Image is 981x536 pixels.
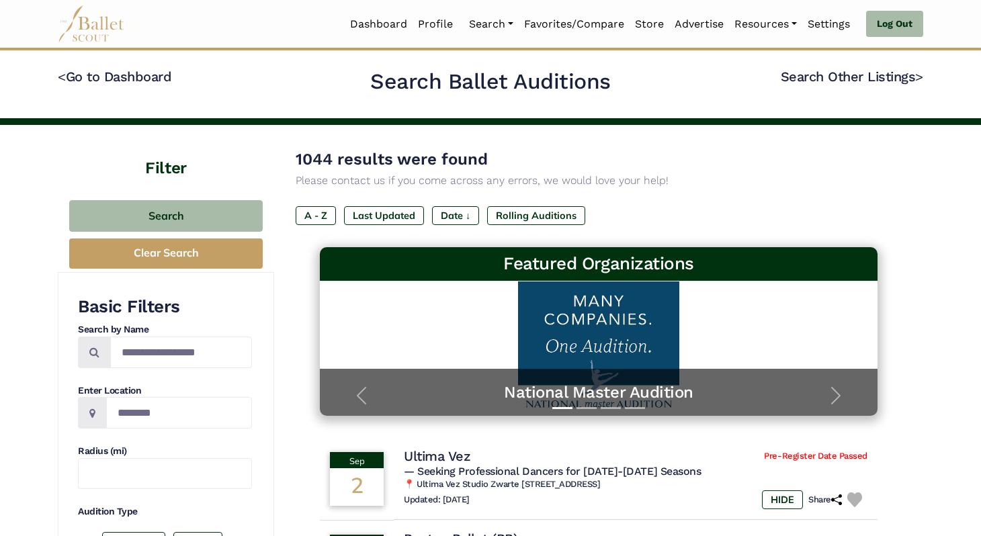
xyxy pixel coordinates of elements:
a: Resources [729,10,802,38]
h6: 📍 Ultima Vez Studio Zwarte [STREET_ADDRESS] [404,479,867,490]
a: Log Out [866,11,923,38]
h4: Filter [58,125,274,180]
a: Search Other Listings> [781,69,923,85]
p: Please contact us if you come across any errors, we would love your help! [296,172,902,189]
span: Pre-Register Date Passed [764,451,867,462]
button: Slide 2 [577,400,597,416]
a: National Master Audition [333,382,864,403]
code: < [58,68,66,85]
code: > [915,68,923,85]
a: Profile [413,10,458,38]
a: Dashboard [345,10,413,38]
label: Date ↓ [432,206,479,225]
a: Search [464,10,519,38]
button: Slide 4 [625,400,645,416]
h3: Featured Organizations [331,253,867,275]
h2: Search Ballet Auditions [370,68,611,96]
label: Last Updated [344,206,424,225]
h4: Ultima Vez [404,447,470,465]
div: Sep [330,452,384,468]
button: Slide 3 [601,400,621,416]
h4: Radius (mi) [78,445,252,458]
h4: Search by Name [78,323,252,337]
span: 1044 results were found [296,150,488,169]
input: Search by names... [110,337,252,368]
a: Store [630,10,669,38]
a: Favorites/Compare [519,10,630,38]
button: Clear Search [69,238,263,269]
label: HIDE [762,490,803,509]
h6: Share [808,494,842,506]
a: Advertise [669,10,729,38]
h6: Updated: [DATE] [404,494,470,506]
a: Settings [802,10,855,38]
label: A - Z [296,206,336,225]
h4: Audition Type [78,505,252,519]
h3: Basic Filters [78,296,252,318]
div: 2 [330,468,384,506]
a: <Go to Dashboard [58,69,171,85]
input: Location [106,397,252,429]
button: Slide 1 [552,400,572,416]
h4: Enter Location [78,384,252,398]
label: Rolling Auditions [487,206,585,225]
span: — Seeking Professional Dancers for [DATE]-[DATE] Seasons [404,465,701,478]
button: Search [69,200,263,232]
